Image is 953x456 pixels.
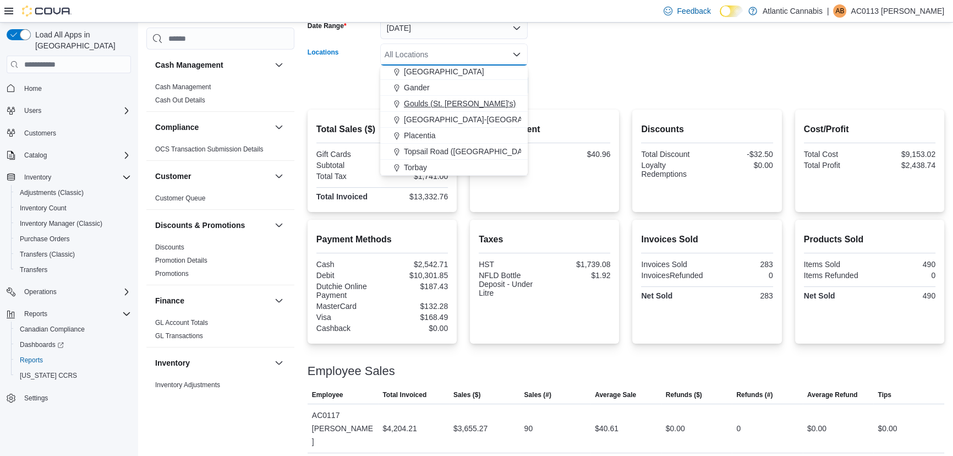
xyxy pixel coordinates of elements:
[316,260,380,269] div: Cash
[155,295,270,306] button: Finance
[380,96,528,112] button: Goulds (St. [PERSON_NAME]'s)
[2,284,135,300] button: Operations
[736,422,741,435] div: 0
[872,291,935,300] div: 490
[807,390,858,399] span: Average Refund
[807,422,826,435] div: $0.00
[155,122,199,133] h3: Compliance
[155,145,264,154] span: OCS Transaction Submission Details
[804,260,868,269] div: Items Sold
[155,256,207,265] span: Promotion Details
[595,422,618,435] div: $40.61
[763,4,823,18] p: Atlantic Cannabis
[155,171,270,182] button: Customer
[155,96,205,104] a: Cash Out Details
[155,59,223,70] h3: Cash Management
[547,260,611,269] div: $1,739.08
[15,248,131,261] span: Transfers (Classic)
[155,381,220,389] span: Inventory Adjustments
[20,265,47,274] span: Transfers
[20,127,61,140] a: Customers
[316,192,368,201] strong: Total Invoiced
[404,114,567,125] span: [GEOGRAPHIC_DATA]-[GEOGRAPHIC_DATA]
[384,324,448,333] div: $0.00
[20,104,131,117] span: Users
[24,310,47,318] span: Reports
[20,392,52,405] a: Settings
[20,204,67,213] span: Inventory Count
[804,150,868,159] div: Total Cost
[24,84,42,93] span: Home
[22,6,72,17] img: Cova
[11,231,135,247] button: Purchase Orders
[641,123,773,136] h2: Discounts
[15,232,131,246] span: Purchase Orders
[641,161,705,178] div: Loyalty Redemptions
[872,271,935,280] div: 0
[2,306,135,322] button: Reports
[479,123,610,136] h2: Average Spent
[146,143,294,160] div: Compliance
[155,357,190,368] h3: Inventory
[15,263,131,276] span: Transfers
[380,128,528,144] button: Placentia
[316,150,380,159] div: Gift Cards
[155,220,245,231] h3: Discounts & Promotions
[15,202,131,215] span: Inventory Count
[15,263,52,276] a: Transfers
[11,200,135,216] button: Inventory Count
[24,394,48,403] span: Settings
[453,390,480,399] span: Sales ($)
[155,243,184,251] a: Discounts
[641,150,705,159] div: Total Discount
[24,287,57,296] span: Operations
[316,233,448,246] h2: Payment Methods
[155,145,264,153] a: OCS Transaction Submission Details
[709,150,773,159] div: -$32.50
[666,390,702,399] span: Refunds ($)
[15,338,131,351] span: Dashboards
[20,219,102,228] span: Inventory Manager (Classic)
[155,318,208,327] span: GL Account Totals
[155,332,203,340] a: GL Transactions
[272,170,286,183] button: Customer
[20,188,84,197] span: Adjustments (Classic)
[382,390,426,399] span: Total Invoiced
[404,146,599,157] span: Topsail Road ([GEOGRAPHIC_DATA][PERSON_NAME])
[155,357,270,368] button: Inventory
[641,271,705,280] div: InvoicesRefunded
[547,271,611,280] div: $1.92
[20,82,46,95] a: Home
[11,352,135,368] button: Reports
[709,271,773,280] div: 0
[15,354,47,367] a: Reports
[316,172,380,181] div: Total Tax
[641,260,705,269] div: Invoices Sold
[272,356,286,370] button: Inventory
[316,123,448,136] h2: Total Sales ($)
[2,170,135,185] button: Inventory
[20,285,61,298] button: Operations
[804,271,868,280] div: Items Refunded
[878,390,891,399] span: Tips
[524,422,533,435] div: 90
[155,332,203,340] span: GL Transactions
[20,235,70,243] span: Purchase Orders
[24,173,51,182] span: Inventory
[709,161,773,170] div: $0.00
[20,81,131,95] span: Home
[804,233,935,246] h2: Products Sold
[15,323,131,336] span: Canadian Compliance
[404,130,436,141] span: Placentia
[155,270,189,278] a: Promotions
[272,294,286,307] button: Finance
[24,106,41,115] span: Users
[316,282,380,300] div: Dutchie Online Payment
[512,50,521,59] button: Close list of options
[308,48,339,57] label: Locations
[15,323,89,336] a: Canadian Compliance
[11,185,135,200] button: Adjustments (Classic)
[2,125,135,141] button: Customers
[316,302,380,311] div: MasterCard
[316,324,380,333] div: Cashback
